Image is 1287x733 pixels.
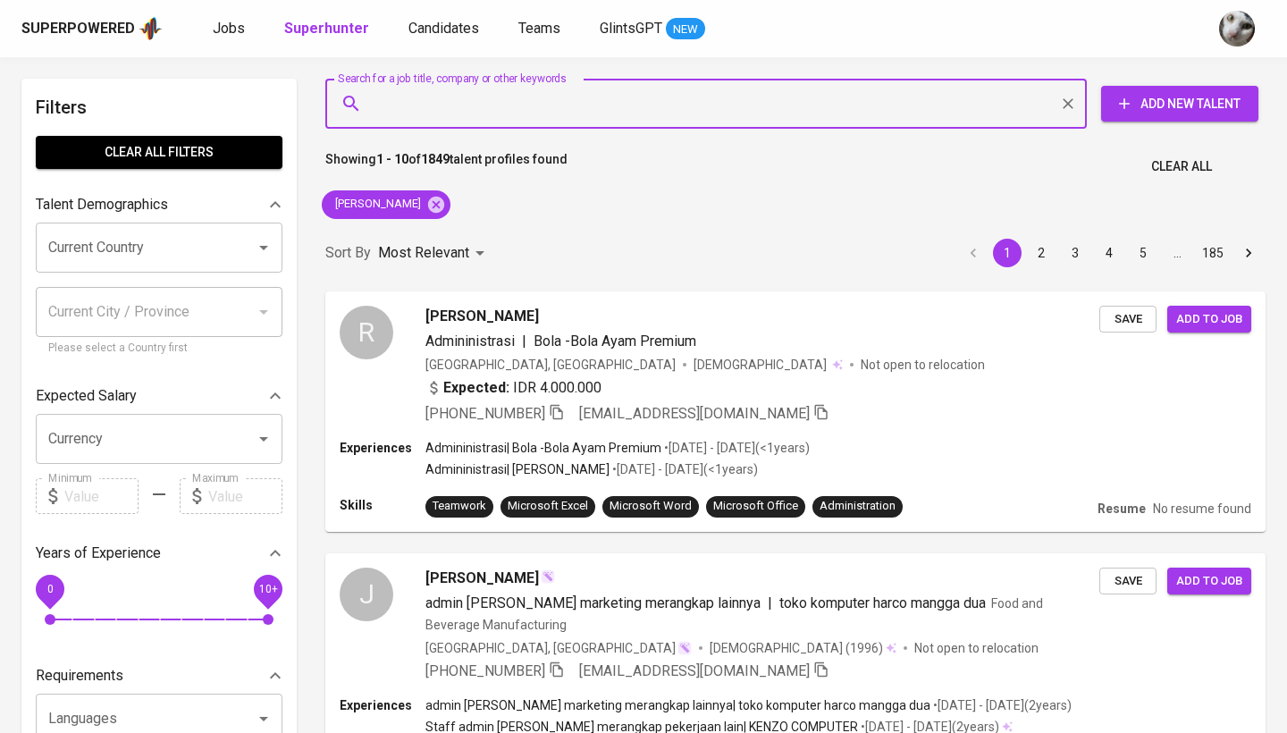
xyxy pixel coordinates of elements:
span: Add New Talent [1115,93,1244,115]
p: Most Relevant [378,242,469,264]
p: Showing of talent profiles found [325,150,568,183]
div: … [1163,244,1191,262]
p: Skills [340,496,425,514]
img: magic_wand.svg [677,641,692,655]
img: tharisa.rizky@glints.com [1219,11,1255,46]
button: Go to next page [1234,239,1263,267]
span: Candidates [408,20,479,37]
span: Admininistrasi [425,333,515,350]
span: NEW [666,21,705,38]
b: 1 - 10 [376,152,408,166]
button: Save [1099,568,1157,595]
img: app logo [139,15,163,42]
span: admin [PERSON_NAME] marketing merangkap lainnya [425,594,761,611]
div: Microsoft Word [610,498,692,515]
button: Open [251,706,276,731]
div: [GEOGRAPHIC_DATA], [GEOGRAPHIC_DATA] [425,639,692,657]
div: Talent Demographics [36,187,282,223]
p: Please select a Country first [48,340,270,358]
button: page 1 [993,239,1022,267]
div: R [340,306,393,359]
p: • [DATE] - [DATE] ( <1 years ) [661,439,810,457]
p: Requirements [36,665,123,687]
a: GlintsGPT NEW [600,18,705,40]
p: Not open to relocation [914,639,1039,657]
p: • [DATE] - [DATE] ( 2 years ) [930,696,1072,714]
b: Superhunter [284,20,369,37]
div: [GEOGRAPHIC_DATA], [GEOGRAPHIC_DATA] [425,356,676,374]
h6: Filters [36,93,282,122]
button: Add to job [1167,306,1251,333]
button: Save [1099,306,1157,333]
button: Clear All filters [36,136,282,169]
button: Go to page 185 [1197,239,1229,267]
div: Teamwork [433,498,486,515]
span: [PHONE_NUMBER] [425,405,545,422]
p: No resume found [1153,500,1251,518]
a: Jobs [213,18,248,40]
a: R[PERSON_NAME]Admininistrasi|Bola -Bola Ayam Premium[GEOGRAPHIC_DATA], [GEOGRAPHIC_DATA][DEMOGRAP... [325,291,1266,532]
span: [PERSON_NAME] [425,568,539,589]
p: admin [PERSON_NAME] marketing merangkap lainnya | toko komputer harco mangga dua [425,696,930,714]
p: Sort By [325,242,371,264]
a: Teams [518,18,564,40]
div: Expected Salary [36,378,282,414]
span: toko komputer harco mangga dua [779,594,986,611]
p: Not open to relocation [861,356,985,374]
div: Administration [820,498,896,515]
div: IDR 4.000.000 [425,377,601,399]
p: Resume [1098,500,1146,518]
a: Superpoweredapp logo [21,15,163,42]
span: Add to job [1176,571,1242,592]
button: Go to page 5 [1129,239,1157,267]
span: Bola -Bola Ayam Premium [534,333,696,350]
div: Microsoft Excel [508,498,588,515]
span: [DEMOGRAPHIC_DATA] [710,639,845,657]
a: Superhunter [284,18,373,40]
button: Go to page 3 [1061,239,1089,267]
button: Open [251,235,276,260]
div: Superpowered [21,19,135,39]
button: Go to page 2 [1027,239,1056,267]
p: • [DATE] - [DATE] ( <1 years ) [610,460,758,478]
p: Talent Demographics [36,194,168,215]
button: Go to page 4 [1095,239,1123,267]
button: Add New Talent [1101,86,1258,122]
button: Clear All [1144,150,1219,183]
p: Admininistrasi | Bola -Bola Ayam Premium [425,439,661,457]
span: [PHONE_NUMBER] [425,662,545,679]
span: Jobs [213,20,245,37]
span: 10+ [258,583,277,595]
b: 1849 [421,152,450,166]
nav: pagination navigation [956,239,1266,267]
div: (1996) [710,639,896,657]
button: Open [251,426,276,451]
div: [PERSON_NAME] [322,190,450,219]
span: | [768,593,772,614]
span: [EMAIL_ADDRESS][DOMAIN_NAME] [579,662,810,679]
div: Requirements [36,658,282,694]
p: Experiences [340,439,425,457]
img: magic_wand.svg [541,569,555,584]
span: Food and Beverage Manufacturing [425,596,1043,632]
span: | [522,331,526,352]
span: [PERSON_NAME] [425,306,539,327]
input: Value [64,478,139,514]
button: Add to job [1167,568,1251,595]
span: [EMAIL_ADDRESS][DOMAIN_NAME] [579,405,810,422]
span: [DEMOGRAPHIC_DATA] [694,356,829,374]
div: J [340,568,393,621]
button: Clear [1056,91,1081,116]
div: Most Relevant [378,237,491,270]
div: Years of Experience [36,535,282,571]
div: Microsoft Office [713,498,798,515]
span: Clear All filters [50,141,268,164]
span: Save [1108,571,1148,592]
span: [PERSON_NAME] [322,196,432,213]
p: Expected Salary [36,385,137,407]
span: Save [1108,309,1148,330]
p: Years of Experience [36,543,161,564]
span: Clear All [1151,156,1212,178]
a: Candidates [408,18,483,40]
span: Teams [518,20,560,37]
